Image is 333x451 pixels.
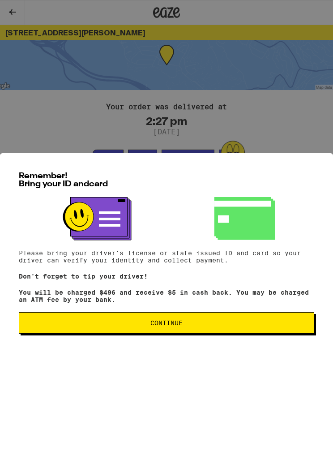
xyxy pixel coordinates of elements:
span: Remember! Bring your ID and card [19,172,108,188]
p: Please bring your driver's license or state issued ID and card so your driver can verify your ide... [19,249,314,264]
button: Continue [19,312,314,334]
span: Continue [150,320,183,326]
p: Don't forget to tip your driver! [19,273,314,280]
p: You will be charged $496 and receive $5 in cash back. You may be charged an ATM fee by your bank. [19,289,314,303]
